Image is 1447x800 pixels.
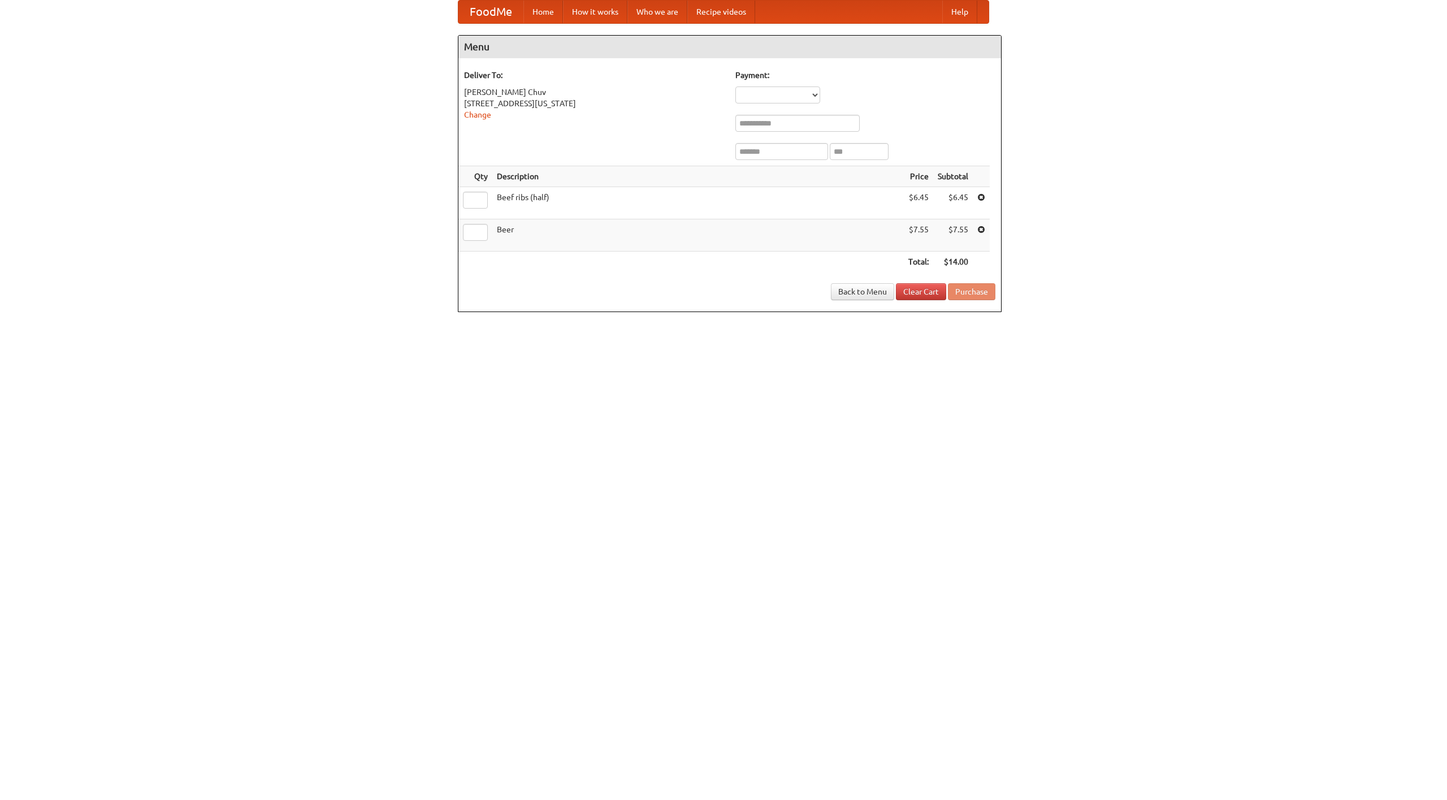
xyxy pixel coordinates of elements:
td: $6.45 [904,187,933,219]
td: $6.45 [933,187,973,219]
td: Beer [492,219,904,252]
a: Clear Cart [896,283,946,300]
th: Qty [458,166,492,187]
button: Purchase [948,283,995,300]
div: [PERSON_NAME] Chuv [464,87,724,98]
th: Description [492,166,904,187]
h5: Payment: [735,70,995,81]
th: Total: [904,252,933,273]
a: Help [942,1,977,23]
h5: Deliver To: [464,70,724,81]
a: Change [464,110,491,119]
th: Price [904,166,933,187]
h4: Menu [458,36,1001,58]
a: Back to Menu [831,283,894,300]
td: Beef ribs (half) [492,187,904,219]
td: $7.55 [904,219,933,252]
a: FoodMe [458,1,523,23]
a: Recipe videos [687,1,755,23]
th: $14.00 [933,252,973,273]
td: $7.55 [933,219,973,252]
a: How it works [563,1,627,23]
a: Home [523,1,563,23]
a: Who we are [627,1,687,23]
div: [STREET_ADDRESS][US_STATE] [464,98,724,109]
th: Subtotal [933,166,973,187]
